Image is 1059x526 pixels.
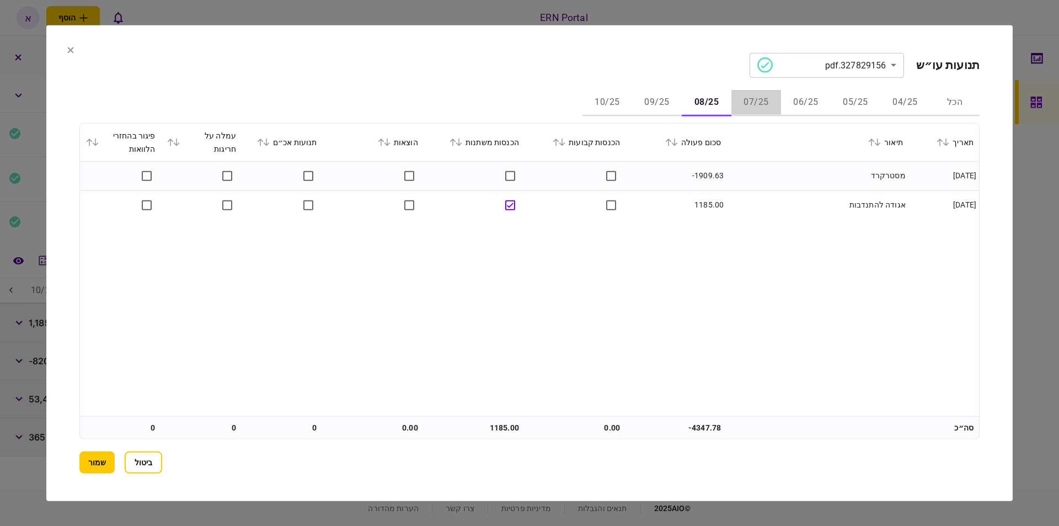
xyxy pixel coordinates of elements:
[247,135,317,148] div: תנועות אכ״ם
[323,417,424,439] td: 0.00
[682,89,731,116] button: 08/25
[80,417,161,439] td: 0
[161,417,242,439] td: 0
[880,89,930,116] button: 04/25
[429,135,519,148] div: הכנסות משתנות
[625,417,726,439] td: -4347.78
[732,135,903,148] div: תיאור
[908,190,979,219] td: [DATE]
[85,129,156,155] div: פיגור בהחזרי הלוואות
[625,190,726,219] td: 1185.00
[757,57,886,73] div: 327829156.pdf
[731,89,781,116] button: 07/25
[242,417,323,439] td: 0
[525,417,625,439] td: 0.00
[125,451,162,474] button: ביטול
[781,89,831,116] button: 06/25
[328,135,418,148] div: הוצאות
[79,451,115,474] button: שמור
[625,161,726,190] td: -1909.63
[167,129,237,155] div: עמלה על חריגות
[908,417,979,439] td: סה״כ
[914,135,974,148] div: תאריך
[631,135,721,148] div: סכום פעולה
[726,161,908,190] td: מסטרקרד
[530,135,620,148] div: הכנסות קבועות
[908,161,979,190] td: [DATE]
[632,89,682,116] button: 09/25
[930,89,980,116] button: הכל
[831,89,880,116] button: 05/25
[582,89,632,116] button: 10/25
[424,417,525,439] td: 1185.00
[726,190,908,219] td: אגודה להתנדבות
[916,58,980,72] h2: תנועות עו״ש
